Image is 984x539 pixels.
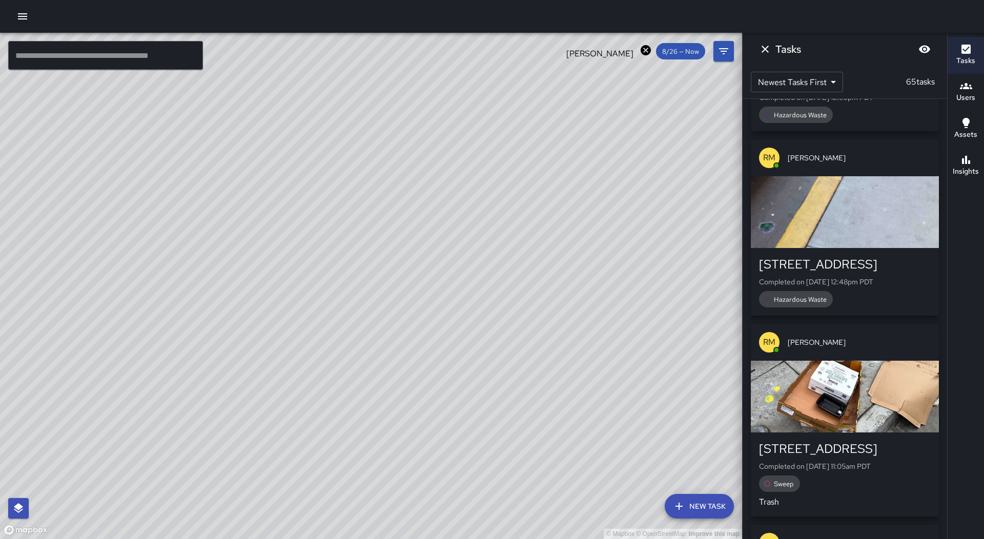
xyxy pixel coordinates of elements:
span: Sweep [768,480,800,488]
button: RM[PERSON_NAME][STREET_ADDRESS]Completed on [DATE] 11:05am PDTSweepTrash [751,324,939,516]
span: 8/26 — Now [656,47,705,56]
h6: Tasks [956,55,975,67]
span: [PERSON_NAME] [788,153,931,163]
p: Completed on [DATE] 11:05am PDT [759,461,931,471]
p: RM [763,336,775,348]
h6: Assets [954,129,977,140]
button: Blur [914,39,935,59]
h6: Users [956,92,975,103]
div: [PERSON_NAME] [560,44,652,59]
div: [STREET_ADDRESS] [759,441,931,457]
h6: Insights [953,166,979,177]
span: [PERSON_NAME] [788,337,931,347]
div: Newest Tasks First [751,72,843,92]
button: New Task [665,494,734,519]
button: Assets [948,111,984,148]
div: [STREET_ADDRESS] [759,256,931,273]
button: Tasks [948,37,984,74]
button: RM[PERSON_NAME][STREET_ADDRESS]Completed on [DATE] 12:48pm PDTHazardous Waste [751,139,939,316]
button: Dismiss [755,39,775,59]
p: Trash [759,496,931,508]
p: Completed on [DATE] 12:48pm PDT [759,277,931,287]
p: 65 tasks [902,76,939,88]
button: Insights [948,148,984,184]
button: Users [948,74,984,111]
span: Hazardous Waste [768,111,833,119]
h6: Tasks [775,41,801,57]
span: Hazardous Waste [768,295,833,304]
span: [PERSON_NAME] [560,48,640,59]
button: Filters [713,41,734,61]
p: RM [763,152,775,164]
